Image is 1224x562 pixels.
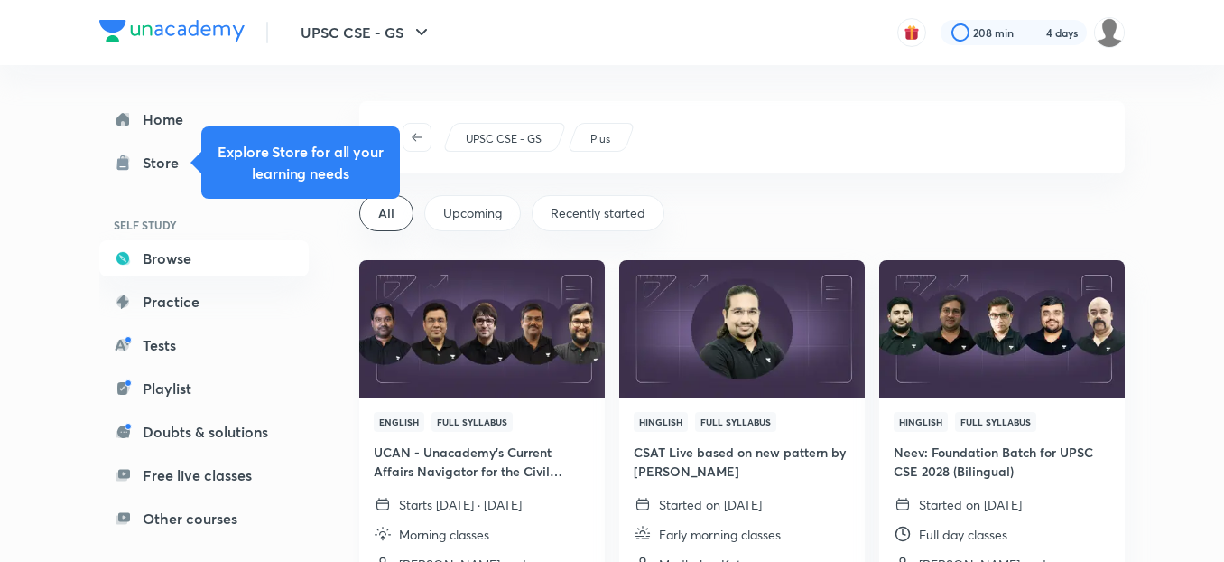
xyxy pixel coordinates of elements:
span: Hinglish [634,412,688,432]
a: Playlist [99,370,309,407]
a: Tests [99,327,309,363]
h4: CSAT Live based on new pattern by [PERSON_NAME] [634,443,850,481]
img: Thumbnail [876,258,1127,398]
a: Doubts & solutions [99,414,309,450]
p: Plus [590,131,610,147]
p: UPSC CSE - GS [466,131,542,147]
img: avatar [904,24,920,41]
a: UPSC CSE - GS [463,131,545,147]
h5: Explore Store for all your learning needs [216,141,385,184]
p: Morning classes [399,525,489,544]
p: Early morning classes [659,525,781,544]
img: Thumbnail [357,258,607,398]
p: Started on [DATE] [659,495,762,514]
img: streak [1025,23,1043,42]
span: English [374,412,424,432]
p: Started on [DATE] [919,495,1022,514]
span: Upcoming [443,204,502,222]
a: Home [99,101,309,137]
span: All [378,204,394,222]
a: Other courses [99,501,309,537]
a: Plus [588,131,614,147]
a: Store [99,145,309,181]
span: Hinglish [894,412,948,432]
a: Free live classes [99,457,309,493]
span: Full Syllabus [695,412,776,432]
img: krishna [1094,17,1125,48]
span: Full Syllabus [955,412,1036,432]
span: Recently started [551,204,645,222]
span: Full Syllabus [431,412,513,432]
a: Company Logo [99,20,245,46]
div: Store [143,152,190,173]
h6: SELF STUDY [99,210,309,240]
img: Thumbnail [617,258,867,398]
img: Company Logo [99,20,245,42]
h4: UCAN - Unacademy's Current Affairs Navigator for the Civil Services Examination [374,443,590,481]
button: UPSC CSE - GS [290,14,443,51]
p: Full day classes [919,525,1007,544]
p: Starts [DATE] · [DATE] [399,495,522,514]
a: Browse [99,240,309,276]
h4: Neev: Foundation Batch for UPSC CSE 2028 (Bilingual) [894,443,1110,481]
a: Practice [99,284,309,320]
button: avatar [897,18,926,47]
